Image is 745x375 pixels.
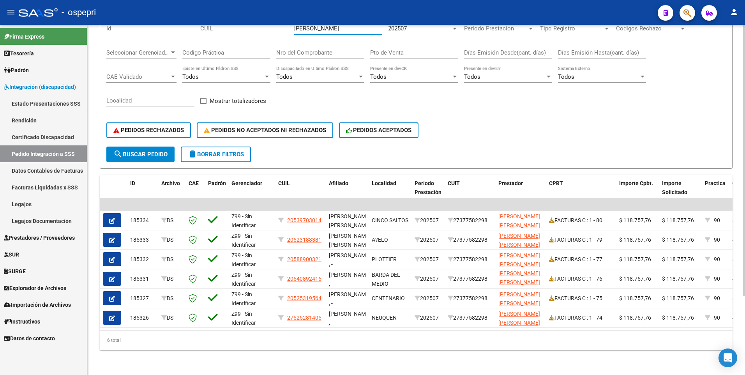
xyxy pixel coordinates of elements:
span: [PERSON_NAME] , - [329,252,371,267]
button: PEDIDOS ACEPTADOS [339,122,419,138]
mat-icon: delete [188,149,197,159]
span: Importe Cpbt. [619,180,653,186]
span: $ 118.757,76 [662,256,694,262]
span: 27525281405 [287,315,321,321]
div: 27377582298 [448,274,492,283]
span: Mostrar totalizadores [210,96,266,106]
span: CAE Validado [106,73,169,80]
span: 4 [732,237,735,243]
mat-icon: search [113,149,123,159]
datatable-header-cell: CUIL [275,175,326,209]
span: Tipo Registro [540,25,603,32]
span: SUR [4,250,19,259]
div: DS [161,313,182,322]
span: Z99 - Sin Identificar [231,233,256,248]
span: [PERSON_NAME] [PERSON_NAME] , - [329,213,371,237]
span: PEDIDOS NO ACEPTADOS NI RECHAZADOS [204,127,326,134]
span: Importe Solicitado [662,180,687,195]
span: Prestadores / Proveedores [4,233,75,242]
span: - ospepri [62,4,96,21]
span: Padrón [4,66,29,74]
div: FACTURAS C : 1 - 76 [549,274,613,283]
div: DS [161,235,182,244]
span: Todos [558,73,574,80]
div: DS [161,274,182,283]
datatable-header-cell: Importe Solicitado [659,175,702,209]
div: 27377582298 [448,313,492,322]
span: Firma Express [4,32,44,41]
span: Z99 - Sin Identificar [231,311,256,326]
span: [PERSON_NAME] [PERSON_NAME] [498,213,540,228]
div: 185327 [130,294,155,303]
span: $ 118.757,76 [619,237,651,243]
div: 185326 [130,313,155,322]
mat-icon: menu [6,7,16,17]
div: Open Intercom Messenger [719,348,737,367]
span: [PERSON_NAME] , - [329,291,371,306]
span: 4 [732,276,735,282]
div: 27377582298 [448,216,492,225]
span: 90 [714,217,720,223]
span: 90 [714,295,720,301]
span: SURGE [4,267,26,276]
span: CPBT [549,180,563,186]
datatable-header-cell: CAE [185,175,205,209]
datatable-header-cell: Localidad [369,175,411,209]
div: FACTURAS C : 1 - 79 [549,235,613,244]
div: 202507 [415,235,441,244]
span: NEUQUEN [372,315,397,321]
span: $ 118.757,76 [619,276,651,282]
span: 20540892416 [287,276,321,282]
span: Todos [370,73,387,80]
span: [PERSON_NAME] [PERSON_NAME] [498,252,540,267]
span: Importación de Archivos [4,301,71,309]
span: Todos [182,73,199,80]
span: $ 118.757,76 [619,217,651,223]
div: 202507 [415,255,441,264]
span: Z99 - Sin Identificar [231,291,256,306]
span: [PERSON_NAME] [PERSON_NAME] , - [329,233,371,257]
span: Z99 - Sin Identificar [231,272,256,287]
span: [PERSON_NAME] , - [329,272,371,287]
div: 27377582298 [448,255,492,264]
span: Borrar Filtros [188,151,244,158]
span: CUIT [448,180,460,186]
span: CAE [189,180,199,186]
span: $ 118.757,76 [619,256,651,262]
span: Gerenciador [231,180,262,186]
span: $ 118.757,76 [662,276,694,282]
span: [PERSON_NAME] [PERSON_NAME] [498,233,540,248]
datatable-header-cell: Prestador [495,175,546,209]
datatable-header-cell: Afiliado [326,175,369,209]
div: FACTURAS C : 1 - 77 [549,255,613,264]
span: Todos [276,73,293,80]
span: Datos de contacto [4,334,55,343]
button: PEDIDOS NO ACEPTADOS NI RECHAZADOS [197,122,333,138]
span: 90 [714,256,720,262]
datatable-header-cell: Practica [702,175,729,209]
span: 20539703014 [287,217,321,223]
span: Instructivos [4,317,40,326]
span: Explorador de Archivos [4,284,66,292]
span: CINCO SALTOS [372,217,408,223]
span: 90 [714,276,720,282]
span: 20523188381 [287,237,321,243]
div: 185331 [130,274,155,283]
div: DS [161,255,182,264]
span: CUIL [278,180,290,186]
div: 185333 [130,235,155,244]
span: Padrón [208,180,226,186]
span: 20525319564 [287,295,321,301]
span: Archivo [161,180,180,186]
button: PEDIDOS RECHAZADOS [106,122,191,138]
div: DS [161,216,182,225]
span: Período Prestación [415,180,441,195]
span: Integración (discapacidad) [4,83,76,91]
span: Todos [464,73,480,80]
div: FACTURAS C : 1 - 75 [549,294,613,303]
span: Prestador [498,180,523,186]
datatable-header-cell: ID [127,175,158,209]
datatable-header-cell: Gerenciador [228,175,275,209]
datatable-header-cell: CPBT [546,175,616,209]
span: 202507 [388,25,407,32]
